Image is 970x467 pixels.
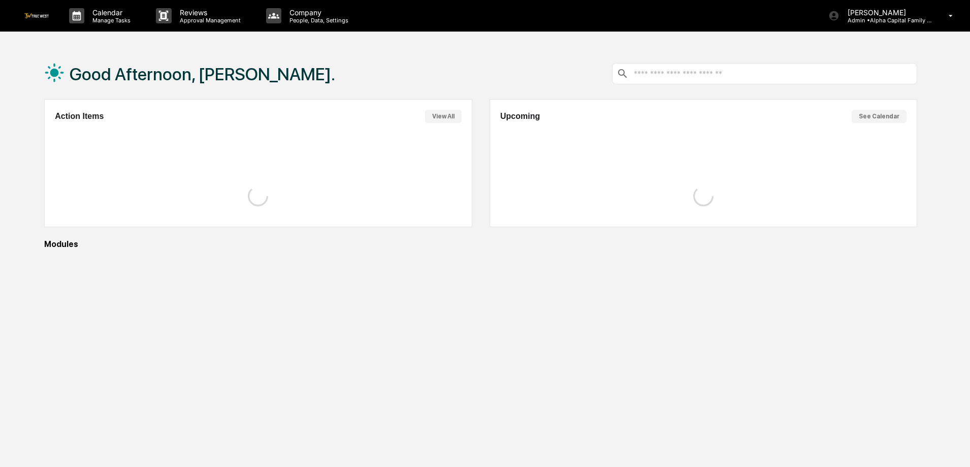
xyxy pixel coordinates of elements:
button: View All [425,110,462,123]
p: People, Data, Settings [281,17,353,24]
button: See Calendar [852,110,907,123]
p: Approval Management [172,17,246,24]
p: Company [281,8,353,17]
div: Modules [44,239,917,249]
p: [PERSON_NAME] [839,8,934,17]
img: logo [24,13,49,18]
p: Calendar [84,8,136,17]
p: Reviews [172,8,246,17]
h2: Upcoming [500,112,540,121]
h1: Good Afternoon, [PERSON_NAME]. [70,64,335,84]
p: Manage Tasks [84,17,136,24]
p: Admin • Alpha Capital Family Office [839,17,934,24]
h2: Action Items [55,112,104,121]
